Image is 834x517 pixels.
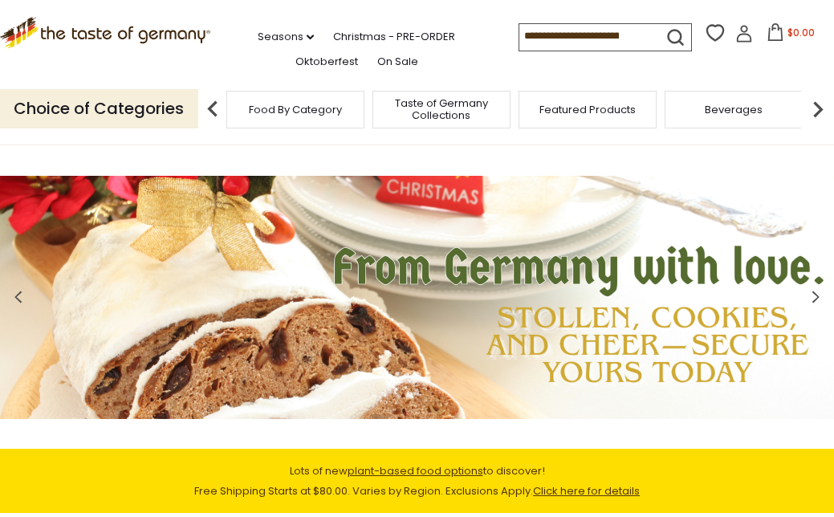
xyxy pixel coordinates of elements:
img: previous arrow [197,93,229,125]
a: Taste of Germany Collections [377,97,506,121]
span: Lots of new to discover! Free Shipping Starts at $80.00. Varies by Region. Exclusions Apply. [194,463,640,499]
a: Beverages [705,104,763,116]
button: $0.00 [756,23,824,47]
a: Christmas - PRE-ORDER [333,28,455,46]
a: Food By Category [249,104,342,116]
span: $0.00 [787,26,815,39]
a: On Sale [377,53,418,71]
a: Featured Products [539,104,636,116]
img: next arrow [802,93,834,125]
a: Seasons [258,28,314,46]
a: Click here for details [533,483,640,499]
a: Oktoberfest [295,53,358,71]
a: plant-based food options [348,463,483,478]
